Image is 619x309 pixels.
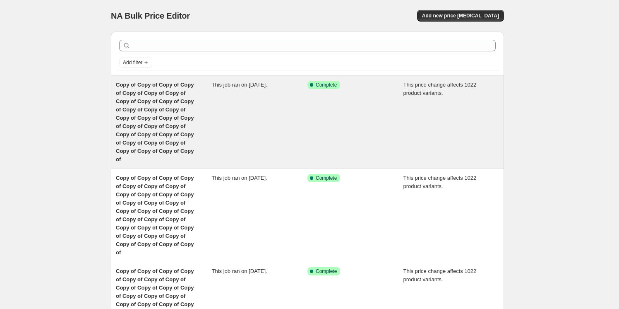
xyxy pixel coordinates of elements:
button: Add filter [119,58,152,68]
span: This job ran on [DATE]. [212,268,267,274]
span: Complete [316,268,337,275]
span: This price change affects 1022 product variants. [403,268,477,282]
span: Copy of Copy of Copy of Copy of Copy of Copy of Copy of Copy of Copy of Copy of Copy of Copy of C... [116,175,194,256]
span: This job ran on [DATE]. [212,82,267,88]
span: Add new price [MEDICAL_DATA] [422,12,499,19]
span: Complete [316,175,337,181]
span: Complete [316,82,337,88]
span: This price change affects 1022 product variants. [403,82,477,96]
button: Add new price [MEDICAL_DATA] [417,10,504,22]
span: This price change affects 1022 product variants. [403,175,477,189]
span: This job ran on [DATE]. [212,175,267,181]
span: Add filter [123,59,142,66]
span: Copy of Copy of Copy of Copy of Copy of Copy of Copy of Copy of Copy of Copy of Copy of Copy of C... [116,82,194,162]
span: NA Bulk Price Editor [111,11,190,20]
